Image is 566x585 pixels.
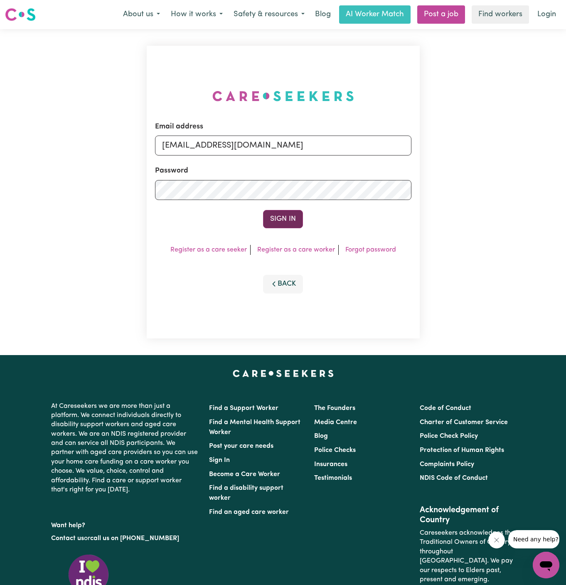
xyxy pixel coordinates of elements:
[51,535,84,542] a: Contact us
[209,471,280,478] a: Become a Care Worker
[314,405,355,412] a: The Founders
[155,121,203,132] label: Email address
[420,405,471,412] a: Code of Conduct
[310,5,336,24] a: Blog
[420,475,488,481] a: NDIS Code of Conduct
[420,433,478,439] a: Police Check Policy
[314,419,357,426] a: Media Centre
[5,7,36,22] img: Careseekers logo
[233,370,334,377] a: Careseekers home page
[420,419,508,426] a: Charter of Customer Service
[209,485,283,501] a: Find a disability support worker
[51,531,199,546] p: or
[51,518,199,530] p: Want help?
[345,247,396,253] a: Forgot password
[339,5,411,24] a: AI Worker Match
[533,552,559,578] iframe: Button to launch messaging window
[209,443,273,449] a: Post your care needs
[209,419,300,436] a: Find a Mental Health Support Worker
[314,475,352,481] a: Testimonials
[209,457,230,464] a: Sign In
[314,447,356,454] a: Police Checks
[420,505,515,525] h2: Acknowledgement of Country
[420,461,474,468] a: Complaints Policy
[90,535,179,542] a: call us on [PHONE_NUMBER]
[472,5,529,24] a: Find workers
[508,530,559,548] iframe: Message from company
[155,165,188,176] label: Password
[51,398,199,498] p: At Careseekers we are more than just a platform. We connect individuals directly to disability su...
[155,136,411,156] input: Email address
[118,6,165,23] button: About us
[170,247,247,253] a: Register as a care seeker
[420,447,504,454] a: Protection of Human Rights
[263,275,303,293] button: Back
[228,6,310,23] button: Safety & resources
[532,5,561,24] a: Login
[257,247,335,253] a: Register as a care worker
[314,433,328,439] a: Blog
[417,5,465,24] a: Post a job
[263,210,303,228] button: Sign In
[488,532,505,548] iframe: Close message
[209,405,278,412] a: Find a Support Worker
[209,509,289,516] a: Find an aged care worker
[314,461,347,468] a: Insurances
[165,6,228,23] button: How it works
[5,5,36,24] a: Careseekers logo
